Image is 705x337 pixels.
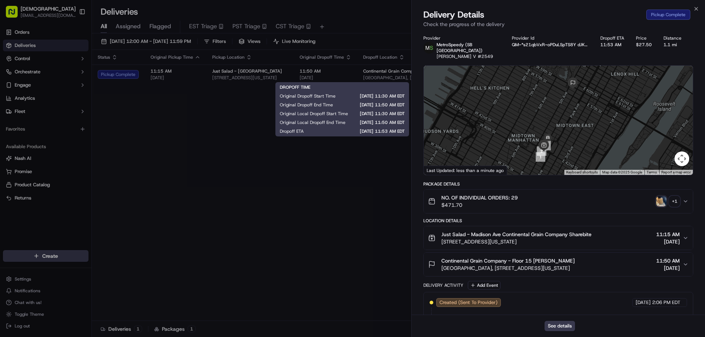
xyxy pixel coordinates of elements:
[424,253,693,276] button: Continental Grain Company - Floor 15 [PERSON_NAME][GEOGRAPHIC_DATA], [STREET_ADDRESS][US_STATE]11...
[7,107,13,113] div: 📗
[441,257,575,264] span: Continental Grain Company - Floor 15 [PERSON_NAME]
[423,35,500,41] div: Provider
[347,93,405,99] span: [DATE] 11:30 AM EDT
[656,196,680,206] button: photo_proof_of_pickup image+1
[424,166,507,175] div: Last Updated: less than a minute ago
[69,106,118,114] span: API Documentation
[656,231,680,238] span: 11:15 AM
[280,120,346,125] span: Original Local Dropoff End Time
[664,42,681,48] div: 1.1 mi
[4,103,59,117] a: 📗Knowledge Base
[441,264,575,272] span: [GEOGRAPHIC_DATA], [STREET_ADDRESS][US_STATE]
[652,299,680,306] span: 2:06 PM EDT
[600,35,624,41] div: Dropoff ETA
[566,170,598,175] button: Keyboard shortcuts
[675,151,689,166] button: Map camera controls
[7,70,21,83] img: 1736555255976-a54dd68f-1ca7-489b-9aae-adbdc363a1c4
[280,84,310,90] span: DROPOFF TIME
[25,77,93,83] div: We're available if you need us!
[315,128,405,134] span: [DATE] 11:53 AM EDT
[423,218,693,224] div: Location Details
[15,106,56,114] span: Knowledge Base
[536,152,545,162] div: 1
[441,231,592,238] span: Just Salad - Madison Ave Continental Grain Company Sharebite
[52,124,89,130] a: Powered byPylon
[656,257,680,264] span: 11:50 AM
[423,21,693,28] p: Check the progress of the delivery
[437,54,493,59] span: [PERSON_NAME] V #2549
[541,141,551,150] div: 3
[7,29,134,41] p: Welcome 👋
[656,196,666,206] img: photo_proof_of_pickup image
[73,124,89,130] span: Pylon
[345,102,405,108] span: [DATE] 11:50 AM EDT
[636,42,652,48] div: $27.50
[25,70,120,77] div: Start new chat
[424,190,693,213] button: NO. OF INDIVIDUAL ORDERS: 29$471.70photo_proof_of_pickup image+1
[441,238,592,245] span: [STREET_ADDRESS][US_STATE]
[545,321,575,331] button: See details
[512,35,589,41] div: Provider Id
[125,72,134,81] button: Start new chat
[647,170,657,174] a: Terms (opens in new tab)
[423,282,463,288] div: Delivery Activity
[280,111,348,117] span: Original Local Dropoff Start Time
[280,128,304,134] span: Dropoff ETA
[600,42,624,48] div: 11:53 AM
[423,181,693,187] div: Package Details
[661,170,691,174] a: Report a map error
[656,264,680,272] span: [DATE]
[656,238,680,245] span: [DATE]
[280,102,333,108] span: Original Dropoff End Time
[437,42,500,54] p: MetroSpeedy (SB [GEOGRAPHIC_DATA])
[636,35,652,41] div: Price
[537,146,546,156] div: 2
[602,170,642,174] span: Map data ©2025 Google
[62,107,68,113] div: 💻
[426,165,450,175] img: Google
[357,120,405,125] span: [DATE] 11:50 AM EDT
[360,111,405,117] span: [DATE] 11:30 AM EDT
[468,281,500,290] button: Add Event
[7,7,22,22] img: Nash
[636,299,651,306] span: [DATE]
[664,35,681,41] div: Distance
[280,93,336,99] span: Original Dropoff Start Time
[59,103,121,117] a: 💻API Documentation
[512,42,589,48] button: QM~*s21qbVxR~oPDuLSpTS8Y dJKTPTVWcJQ2eWpWrtVEPWS0
[424,226,693,250] button: Just Salad - Madison Ave Continental Grain Company Sharebite[STREET_ADDRESS][US_STATE]11:15 AM[DATE]
[423,9,484,21] span: Delivery Details
[426,165,450,175] a: Open this area in Google Maps (opens a new window)
[19,47,132,55] input: Got a question? Start typing here...
[441,201,518,209] span: $471.70
[669,196,680,206] div: + 1
[441,194,518,201] span: NO. OF INDIVIDUAL ORDERS: 29
[423,42,435,54] img: metro_speed_logo.png
[440,299,498,306] span: Created (Sent To Provider)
